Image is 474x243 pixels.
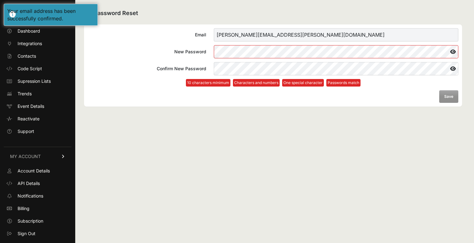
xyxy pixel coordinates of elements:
a: Event Details [4,101,71,111]
span: Event Details [18,103,44,109]
div: Email [88,32,206,38]
span: Subscription [18,218,43,224]
span: Account Details [18,168,50,174]
a: Reactivate [4,114,71,124]
a: MY ACCOUNT [4,147,71,166]
a: Account Details [4,166,71,176]
a: Subscription [4,216,71,226]
h2: Password Reset [84,9,462,18]
div: Confirm New Password [88,66,206,72]
span: API Details [18,180,40,187]
span: Supression Lists [18,78,51,84]
span: Contacts [18,53,36,59]
a: Sign Out [4,229,71,239]
li: One special character [282,79,324,87]
span: Trends [18,91,32,97]
a: API Details [4,178,71,188]
span: Reactivate [18,116,39,122]
div: New Password [88,49,206,55]
a: Notifications [4,191,71,201]
a: Billing [4,203,71,214]
li: 10 characters minimum [186,79,230,87]
span: Notifications [18,193,43,199]
a: Supression Lists [4,76,71,86]
a: Trends [4,89,71,99]
span: Integrations [18,40,42,47]
li: Characters and numbers [233,79,280,87]
input: Confirm New Password [214,62,458,75]
span: Support [18,128,34,135]
a: Dashboard [4,26,71,36]
span: MY ACCOUNT [10,153,41,160]
span: Billing [18,205,29,212]
a: Contacts [4,51,71,61]
li: Passwords match [326,79,361,87]
a: Integrations [4,39,71,49]
input: New Password [214,45,458,58]
div: Your email address has been successfully confirmed. [7,7,94,22]
a: Code Script [4,64,71,74]
input: Email [214,28,458,41]
span: Code Script [18,66,42,72]
span: Sign Out [18,230,35,237]
span: Dashboard [18,28,40,34]
a: Support [4,126,71,136]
